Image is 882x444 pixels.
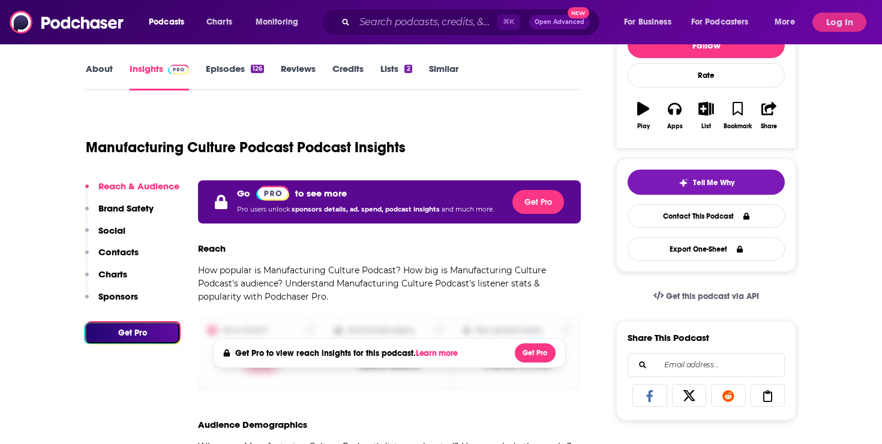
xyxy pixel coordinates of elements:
[679,178,688,188] img: tell me why sparkle
[766,13,810,32] button: open menu
[130,63,189,90] a: InsightsPodchaser Pro
[237,188,250,199] p: Go
[198,419,307,430] h3: Audience Demographics
[355,13,497,32] input: Search podcasts, credits, & more...
[666,291,759,301] span: Get this podcast via API
[568,7,589,19] span: New
[416,349,461,358] button: Learn more
[256,14,298,31] span: Monitoring
[701,123,711,130] div: List
[628,204,785,228] a: Contact This Podcast
[775,14,795,31] span: More
[628,170,785,195] button: tell me why sparkleTell Me Why
[198,243,226,254] h3: Reach
[235,348,461,358] h4: Get Pro to view reach insights for this podcast.
[98,225,125,236] p: Social
[292,206,442,213] span: sponsors details, ad. spend, podcast insights
[256,186,289,201] img: Podchaser Pro
[85,322,179,343] button: Get Pro
[168,65,189,74] img: Podchaser Pro
[281,63,316,90] a: Reviews
[198,264,581,303] p: How popular is Manufacturing Culture Podcast? How big is Manufacturing Culture Podcast's audience...
[672,384,707,407] a: Share on X/Twitter
[515,343,556,363] button: Get Pro
[711,384,746,407] a: Share on Reddit
[644,282,769,311] a: Get this podcast via API
[616,13,686,32] button: open menu
[535,19,584,25] span: Open Advanced
[85,225,125,247] button: Social
[637,123,650,130] div: Play
[628,32,785,58] button: Follow
[429,63,458,90] a: Similar
[497,14,520,30] span: ⌘ K
[632,384,667,407] a: Share on Facebook
[628,63,785,87] div: Rate
[199,13,239,32] a: Charts
[724,123,752,130] div: Bookmark
[98,246,139,258] p: Contacts
[333,8,611,36] div: Search podcasts, credits, & more...
[659,94,690,137] button: Apps
[628,353,785,377] div: Search followers
[98,203,154,214] p: Brand Safety
[10,11,125,34] img: Podchaser - Follow, Share and Rate Podcasts
[251,65,264,73] div: 126
[98,268,127,280] p: Charts
[683,13,766,32] button: open menu
[85,291,138,313] button: Sponsors
[512,190,564,214] button: Get Pro
[98,291,138,302] p: Sponsors
[247,13,314,32] button: open menu
[86,63,113,90] a: About
[380,63,412,90] a: Lists2
[149,14,184,31] span: Podcasts
[237,201,494,219] p: Pro users unlock and much more.
[140,13,200,32] button: open menu
[638,354,775,376] input: Email address...
[722,94,753,137] button: Bookmark
[754,94,785,137] button: Share
[624,14,671,31] span: For Business
[529,15,590,29] button: Open AdvancedNew
[628,332,709,343] h3: Share This Podcast
[206,63,264,90] a: Episodes126
[85,180,179,203] button: Reach & Audience
[812,13,866,32] button: Log In
[98,180,179,192] p: Reach & Audience
[628,237,785,261] button: Export One-Sheet
[256,185,289,201] a: Pro website
[86,138,406,156] h1: Manufacturing Culture Podcast Podcast Insights
[85,203,154,225] button: Brand Safety
[85,268,127,291] button: Charts
[691,94,722,137] button: List
[761,123,777,130] div: Share
[751,384,785,407] a: Copy Link
[691,14,749,31] span: For Podcasters
[332,63,364,90] a: Credits
[404,65,412,73] div: 2
[628,94,659,137] button: Play
[693,178,734,188] span: Tell Me Why
[85,246,139,268] button: Contacts
[295,188,347,199] p: to see more
[206,14,232,31] span: Charts
[667,123,683,130] div: Apps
